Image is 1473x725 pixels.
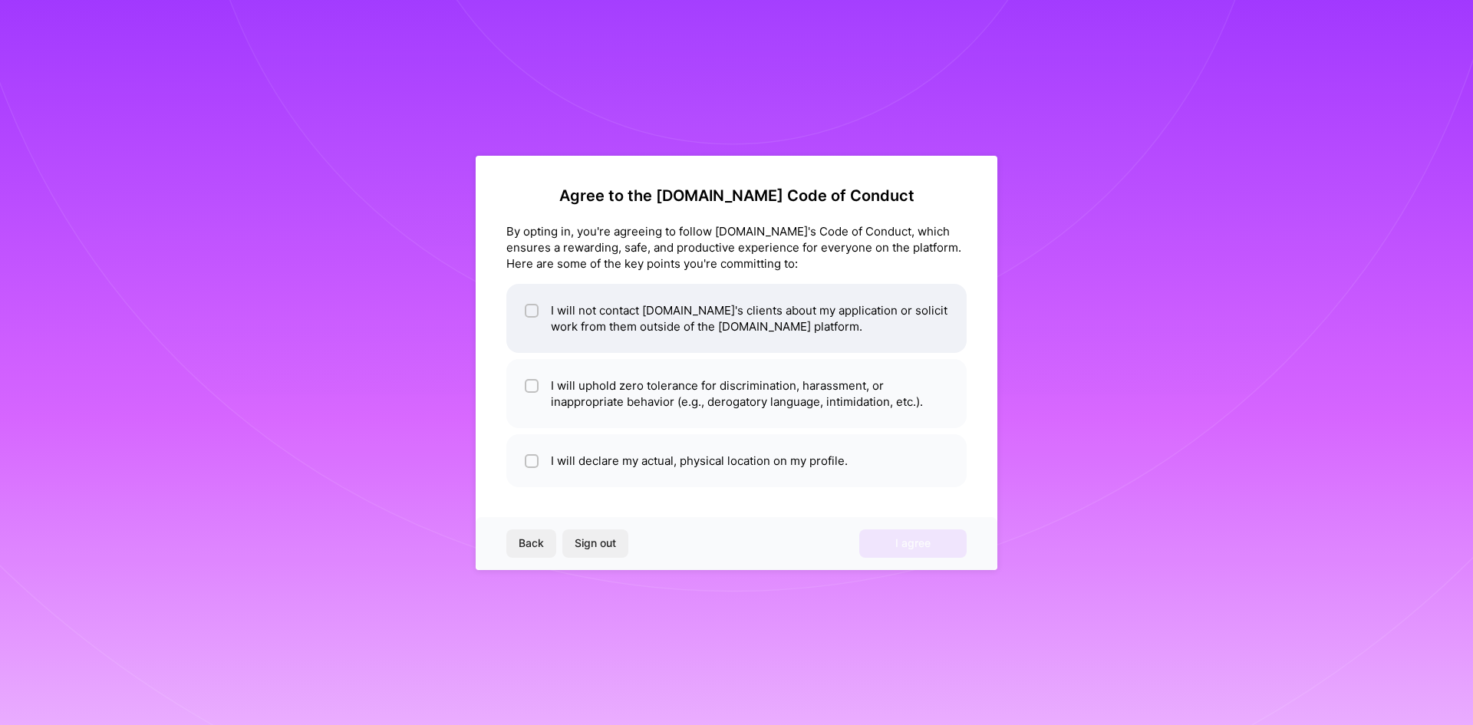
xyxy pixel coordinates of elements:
span: Sign out [575,536,616,551]
li: I will declare my actual, physical location on my profile. [506,434,967,487]
span: Back [519,536,544,551]
button: Back [506,529,556,557]
div: By opting in, you're agreeing to follow [DOMAIN_NAME]'s Code of Conduct, which ensures a rewardin... [506,223,967,272]
li: I will not contact [DOMAIN_NAME]'s clients about my application or solicit work from them outside... [506,284,967,353]
h2: Agree to the [DOMAIN_NAME] Code of Conduct [506,186,967,205]
li: I will uphold zero tolerance for discrimination, harassment, or inappropriate behavior (e.g., der... [506,359,967,428]
button: Sign out [562,529,628,557]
